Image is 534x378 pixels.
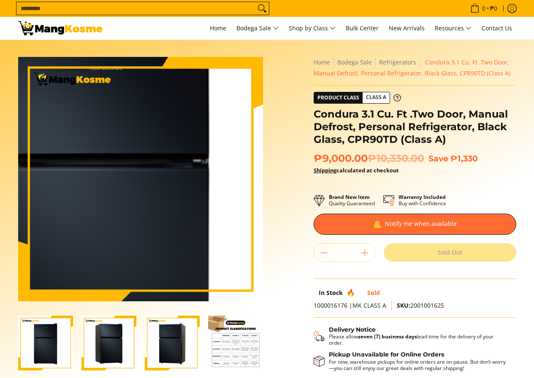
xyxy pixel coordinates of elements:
img: Condura 3.1 Cu. Ft .Two Door, Manual Defrost, Personal Refrigerator, Black Glass, CPR90TD (Class ... [145,316,200,370]
a: Resources [431,17,476,40]
a: Product Class Class A [314,92,401,104]
strong: Warranty Included [398,193,446,201]
a: Home [314,58,330,66]
span: ₱9,000.00 [314,152,424,165]
strong: Delivery Notice [329,326,376,333]
strong: calculated at checkout [314,166,399,174]
span: 2001001625 [397,301,444,309]
button: Shipping & Delivery [314,326,508,346]
span: • [468,4,500,13]
span: ₱0 [489,5,499,11]
a: Bulk Center [342,17,383,40]
span: Sold [367,289,380,297]
span: Product Class [314,92,363,103]
img: Condura 3.1 Cu. Ft .Two Door, Manual Defrost, Personal Refrigerator, Black Glass, CPR90TD (Class ... [208,316,263,370]
span: ₱1,330 [450,153,478,164]
p: For now, warehouse pickups for online orders are on pause. But don’t worry—you can still enjoy ou... [329,359,508,371]
a: Contact Us [477,17,516,40]
strong: seven (7) business days [358,333,417,340]
span: Bodega Sale [236,23,279,34]
span: Condura 3.1 Cu. Ft .Two Door, Manual Defrost, Personal Refrigerator, Black Glass, CPR90TD (Class A) [314,58,510,77]
img: Condura 3.1 Cu. Ft .Two Door, Manual Defrost, Personal Refrigerator, Black Glass, CPR90TD (Class ... [81,316,136,370]
p: Please allow lead time for the delivery of your order. [329,333,508,346]
span: 1000016176 |MK CLASS A [314,301,386,309]
a: Shop by Class [285,17,340,40]
nav: Breadcrumbs [314,57,516,79]
span: Class A [363,92,390,103]
img: Condura 3.1 Cu. Ft .Two Door, Manual Defrost, Personal Refrigerator, B | Mang Kosme [18,21,103,35]
span: Bulk Center [346,24,379,32]
span: Save [428,153,448,164]
span: Contact Us [482,24,512,32]
a: Home [206,17,230,40]
h1: Condura 3.1 Cu. Ft .Two Door, Manual Defrost, Personal Refrigerator, Black Glass, CPR90TD (Class A) [314,108,516,146]
a: Bodega Sale [232,17,283,40]
span: Shop by Class [289,23,336,34]
span: SKU: [397,301,410,309]
span: New Arrivals [389,24,425,32]
span: Resources [435,23,472,34]
a: Refrigerators [379,58,416,66]
span: Home [210,24,226,32]
a: New Arrivals [385,17,429,40]
a: Bodega Sale [337,58,372,66]
a: Shipping [314,166,336,174]
span: 0 [481,5,487,11]
strong: Brand New Item [329,193,370,201]
span: In Stock [319,289,343,297]
img: Condura 3.1 Cu. Ft .Two Door, Manual Defrost, Personal Refrigerator, Black Glass, CPR90TD (Class ... [18,316,73,370]
p: Quality Guaranteed [329,194,375,206]
nav: Main Menu [111,17,516,40]
p: Buy with Confidence [398,194,446,206]
strong: Pickup Unavailable for Online Orders [329,351,444,358]
img: Condura 3.1 Cu. Ft .Two Door, Manual Defrost, Personal Refrigerator, Black Glass, CPR90TD (Class A) [18,57,263,301]
button: Search [255,2,269,15]
del: ₱10,330.00 [368,152,424,165]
